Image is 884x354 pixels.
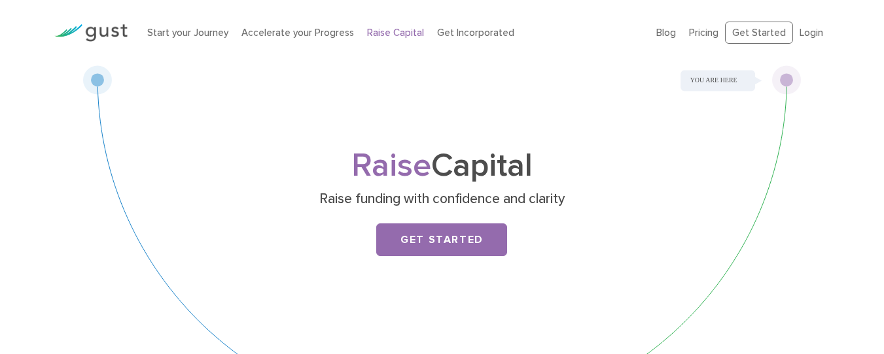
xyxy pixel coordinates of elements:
[437,27,514,39] a: Get Incorporated
[147,27,228,39] a: Start your Journey
[725,22,793,44] a: Get Started
[351,146,431,185] span: Raise
[689,27,718,39] a: Pricing
[54,24,128,42] img: Gust Logo
[656,27,676,39] a: Blog
[188,190,696,208] p: Raise funding with confidence and clarity
[241,27,354,39] a: Accelerate your Progress
[376,223,507,256] a: Get Started
[800,27,823,39] a: Login
[183,151,700,181] h1: Capital
[367,27,424,39] a: Raise Capital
